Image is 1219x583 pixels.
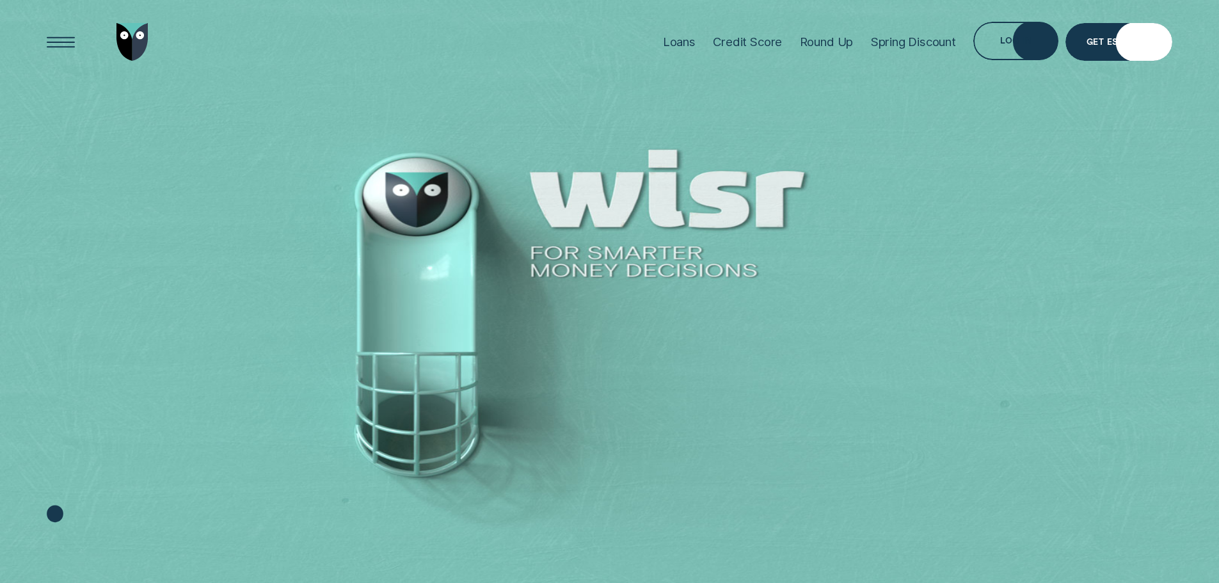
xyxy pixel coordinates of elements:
[713,35,782,49] div: Credit Score
[116,23,148,61] img: Wisr
[973,22,1058,60] button: Log in
[42,23,80,61] button: Open Menu
[1065,23,1172,61] a: Get Estimate
[663,35,696,49] div: Loans
[800,35,854,49] div: Round Up
[871,35,956,49] div: Spring Discount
